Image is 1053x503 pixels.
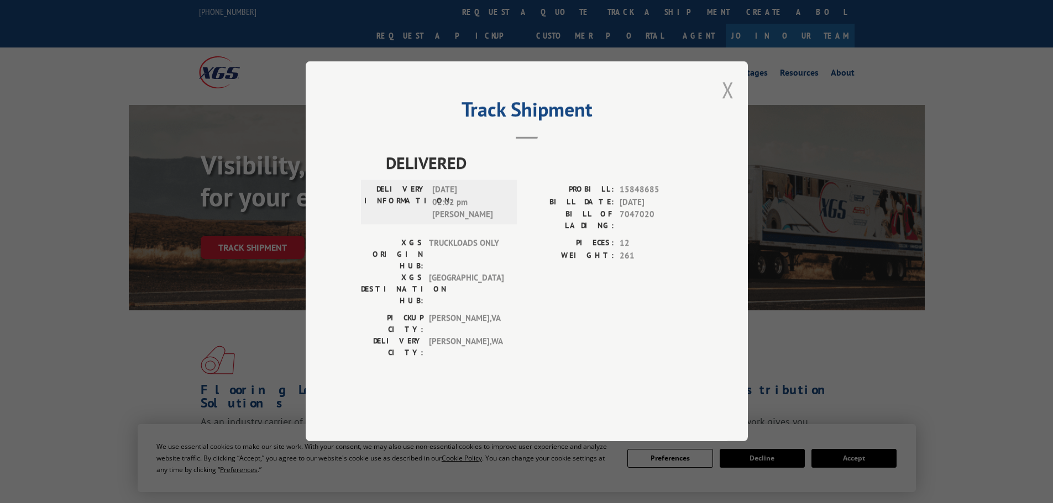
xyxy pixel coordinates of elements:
[429,336,504,359] span: [PERSON_NAME] , WA
[527,209,614,232] label: BILL OF LADING:
[620,250,693,262] span: 261
[432,184,507,221] span: [DATE] 02:02 pm [PERSON_NAME]
[429,237,504,272] span: TRUCKLOADS ONLY
[527,196,614,209] label: BILL DATE:
[361,237,423,272] label: XGS ORIGIN HUB:
[361,102,693,123] h2: Track Shipment
[361,272,423,307] label: XGS DESTINATION HUB:
[620,237,693,250] span: 12
[361,336,423,359] label: DELIVERY CITY:
[527,184,614,197] label: PROBILL:
[361,313,423,336] label: PICKUP CITY:
[620,209,693,232] span: 7047020
[620,196,693,209] span: [DATE]
[722,75,734,104] button: Close modal
[429,313,504,336] span: [PERSON_NAME] , VA
[364,184,427,221] label: DELIVERY INFORMATION:
[527,250,614,262] label: WEIGHT:
[386,151,693,176] span: DELIVERED
[429,272,504,307] span: [GEOGRAPHIC_DATA]
[527,237,614,250] label: PIECES:
[620,184,693,197] span: 15848685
